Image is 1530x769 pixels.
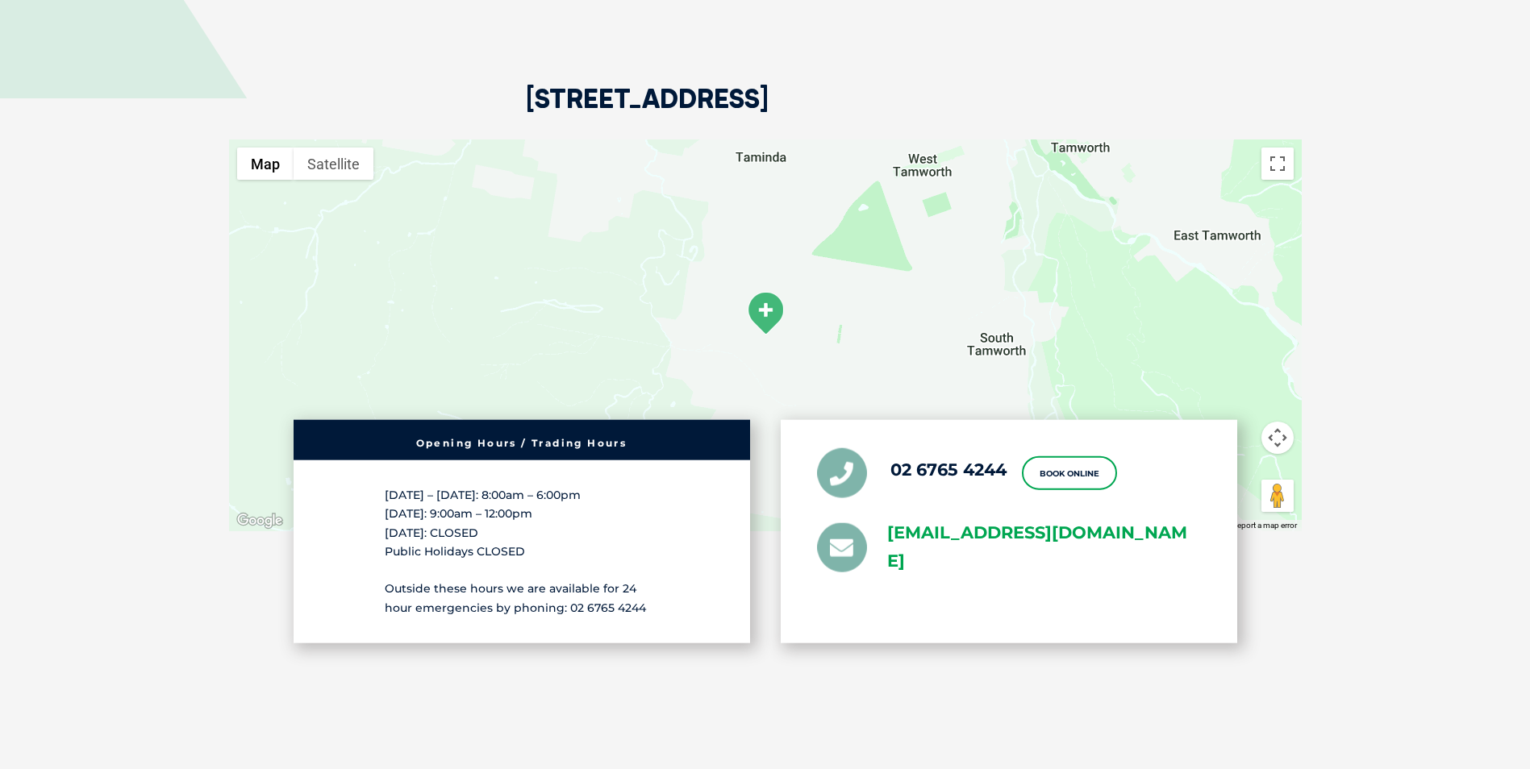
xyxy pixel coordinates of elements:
a: Book Online [1022,456,1117,490]
h6: Opening Hours / Trading Hours [302,439,742,448]
a: 02 6765 4244 [890,460,1007,480]
button: Search [1499,73,1515,89]
a: [EMAIL_ADDRESS][DOMAIN_NAME] [887,519,1201,576]
p: Outside these hours we are available for 24 hour emergencies by phoning: 02 6765 4244 [385,580,659,617]
button: Show street map [237,148,294,180]
h2: [STREET_ADDRESS] [526,85,769,139]
p: [DATE] – [DATE]: 8:00am – 6:00pm [DATE]: 9:00am – 12:00pm [DATE]: CLOSED Public Holidays CLOSED [385,486,659,561]
button: Show satellite imagery [294,148,373,180]
button: Toggle fullscreen view [1261,148,1294,180]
